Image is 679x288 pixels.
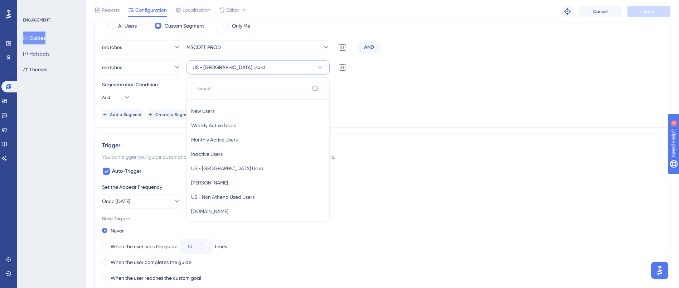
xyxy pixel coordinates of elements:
span: US - Non Athena Used Users [191,193,254,201]
button: Weekly Active Users [191,118,325,133]
button: New Users [191,104,325,118]
button: Save [627,6,670,17]
button: [DOMAIN_NAME] [191,204,325,219]
span: MSCOTT PROD [186,43,221,52]
span: [PERSON_NAME] [191,178,228,187]
span: Editor [226,6,239,14]
div: times [215,242,227,251]
button: Monthly Active Users [191,133,325,147]
span: Cancel [593,9,608,14]
span: Save [644,9,654,14]
button: US - Non Athena Used Users [191,190,325,204]
span: matches [102,63,122,72]
button: US - [GEOGRAPHIC_DATA] Used [191,161,325,176]
div: Trigger [102,141,663,150]
span: US - [GEOGRAPHIC_DATA] Used [193,63,265,72]
div: Stop Trigger [102,214,663,223]
button: Create a Segment [147,109,193,120]
button: Inactive Users [191,147,325,161]
div: 4 [50,4,52,9]
div: Set the Appear Frequency [102,183,663,191]
div: You can trigger your guide automatically when the target URL is visited, and/or use the custom tr... [102,153,663,161]
label: Only Me [232,21,250,30]
button: Guides [23,32,45,44]
button: Hotspots [23,47,49,60]
span: [DOMAIN_NAME] [191,207,228,216]
span: Once [DATE] [102,197,130,206]
label: When the user completes the guide [111,258,191,267]
button: US - [GEOGRAPHIC_DATA] Used [186,60,330,75]
button: Add a Segment [102,109,142,120]
span: Reports [102,6,120,14]
span: Create a Segment [155,112,193,117]
button: And [102,92,131,103]
span: And [102,95,110,100]
span: Need Help? [17,2,45,10]
span: Inactive Users [191,150,223,158]
span: Localization [183,6,210,14]
span: matches [102,43,122,52]
button: [PERSON_NAME] [191,176,325,190]
label: All Users [118,21,137,30]
button: MSCOTT PROD [186,40,330,54]
span: US - [GEOGRAPHIC_DATA] Used [191,164,263,173]
label: When the user reaches the custom goal [111,274,201,282]
span: Weekly Active Users [191,121,236,130]
button: matches [102,40,181,54]
button: Themes [23,63,47,76]
div: ENGAGEMENT [23,17,50,23]
div: AND [358,42,380,53]
input: Search... [197,86,309,91]
label: Never [111,226,124,235]
div: Segmentation Condition [102,80,663,89]
iframe: UserGuiding AI Assistant Launcher [649,260,670,281]
span: Configuration [135,6,167,14]
span: New Users [191,107,214,115]
span: Add a Segment [110,112,142,117]
span: Auto-Trigger [112,167,141,176]
button: matches [102,60,181,75]
button: Cancel [579,6,622,17]
span: Monthly Active Users [191,135,238,144]
button: Once [DATE] [102,194,181,208]
label: When the user sees the guide [111,242,178,251]
label: Custom Segment [165,21,204,30]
